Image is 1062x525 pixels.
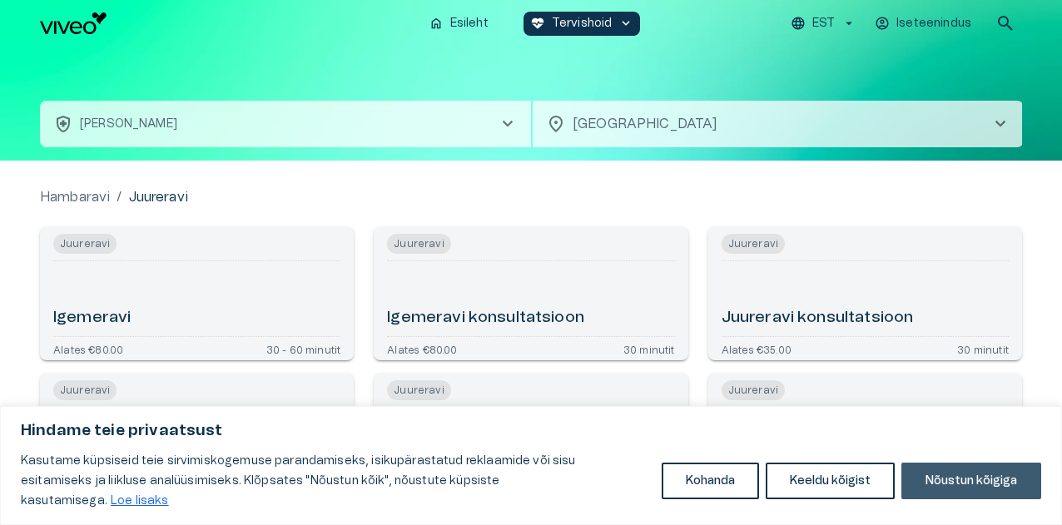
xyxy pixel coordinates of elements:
[53,380,117,400] span: Juureravi
[85,13,110,27] span: Help
[387,307,584,329] h6: Igemeravi konsultatsioon
[722,234,785,254] span: Juureravi
[266,344,341,354] p: 30 - 60 minutit
[722,307,914,329] h6: Juureravi konsultatsioon
[429,16,444,31] span: home
[387,380,450,400] span: Juureravi
[40,374,354,507] a: Open service booking details
[546,114,566,134] span: location_on
[387,344,457,354] p: Alates €80.00
[872,12,975,36] button: Iseteenindus
[129,187,188,207] p: Juureravi
[722,380,785,400] span: Juureravi
[498,114,518,134] span: chevron_right
[524,12,641,36] button: ecg_heartTervishoidkeyboard_arrow_down
[53,344,123,354] p: Alates €80.00
[788,12,859,36] button: EST
[40,12,415,34] a: Navigate to homepage
[896,15,971,32] p: Iseteenindus
[40,227,354,360] a: Open service booking details
[995,13,1015,33] span: search
[374,374,687,507] a: Open service booking details
[374,227,687,360] a: Open service booking details
[40,101,531,147] button: health_and_safety[PERSON_NAME]chevron_right
[450,15,489,32] p: Esileht
[618,16,633,31] span: keyboard_arrow_down
[110,494,170,508] a: Loe lisaks
[53,307,131,329] h6: Igemeravi
[552,15,613,32] p: Tervishoid
[662,463,759,499] button: Kohanda
[40,12,107,34] img: Viveo logo
[80,116,177,133] p: [PERSON_NAME]
[573,114,964,134] p: [GEOGRAPHIC_DATA]
[623,344,675,354] p: 30 minutit
[21,421,1041,441] p: Hindame teie privaatsust
[53,114,73,134] span: health_and_safety
[766,463,895,499] button: Keeldu kõigist
[901,463,1041,499] button: Nõustun kõigiga
[21,451,649,511] p: Kasutame küpsiseid teie sirvimiskogemuse parandamiseks, isikupärastatud reklaamide või sisu esita...
[708,374,1022,507] a: Open service booking details
[40,187,110,207] a: Hambaravi
[53,234,117,254] span: Juureravi
[708,227,1022,360] a: Open service booking details
[422,12,497,36] button: homeEsileht
[957,344,1009,354] p: 30 minutit
[812,15,835,32] p: EST
[989,7,1022,40] button: open search modal
[722,344,792,354] p: Alates €35.00
[387,234,450,254] span: Juureravi
[117,187,122,207] p: /
[990,114,1010,134] span: chevron_right
[530,16,545,31] span: ecg_heart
